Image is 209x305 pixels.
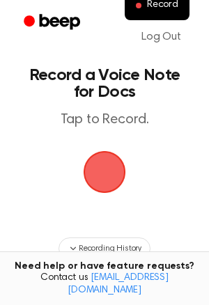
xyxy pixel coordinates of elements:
a: Beep [14,9,93,36]
button: Beep Logo [84,151,125,193]
button: Recording History [59,237,150,260]
h1: Record a Voice Note for Docs [25,67,184,100]
a: [EMAIL_ADDRESS][DOMAIN_NAME] [68,273,169,295]
span: Contact us [8,272,201,297]
p: Tap to Record. [25,111,184,129]
span: Recording History [79,242,141,255]
a: Log Out [127,20,195,54]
